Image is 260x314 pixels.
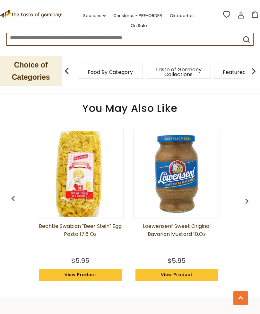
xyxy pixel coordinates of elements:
a: Seasons [83,12,106,19]
a: Oktoberfest [170,12,195,19]
div: $5.95 [168,256,186,265]
a: View Product [39,269,122,281]
img: previous arrow [8,193,18,204]
a: On Sale [131,22,147,29]
div: $5.95 [71,256,89,265]
img: Loewensenf Sweet Original Bavarian Mustard 10.oz [134,131,220,217]
a: Taste of Germany Collections [153,67,204,77]
div: You May Also Like [8,93,252,121]
img: previous arrow [242,196,252,206]
a: Food By Category [88,70,133,75]
a: Bechtle Swabian "Beer Stein" Egg Pasta 17.6 oz [37,222,124,254]
img: Bechtle Swabian [37,131,123,217]
img: previous arrow [60,65,73,77]
a: Loewensenf Sweet Original Bavarian Mustard 10.oz [133,222,220,254]
a: View Product [135,269,218,281]
img: next arrow [247,65,260,77]
a: Christmas - PRE-ORDER [113,12,162,19]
